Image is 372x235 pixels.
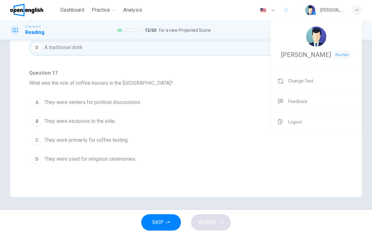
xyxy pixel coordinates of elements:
span: [PERSON_NAME] [281,51,331,59]
span: Feedback [288,98,307,105]
span: Plus Plan [333,50,351,59]
span: Change Test [288,77,313,85]
img: Profile picture [306,26,326,47]
span: Logout [288,118,302,126]
a: Change Test [270,71,362,91]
